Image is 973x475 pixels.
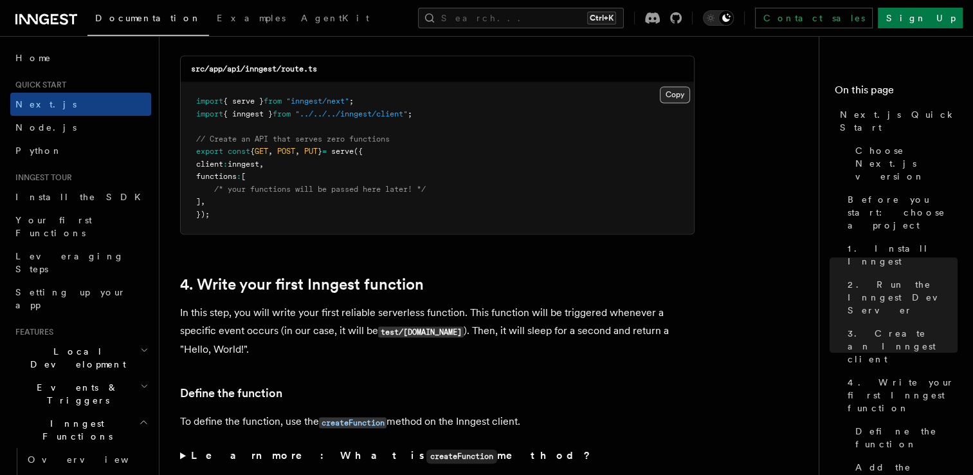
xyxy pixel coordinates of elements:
a: Examples [209,4,293,35]
span: Inngest Functions [10,417,139,443]
code: createFunction [426,449,497,463]
span: : [237,172,241,181]
span: Quick start [10,80,66,90]
span: functions [196,172,237,181]
button: Events & Triggers [10,376,151,412]
span: Define the function [855,425,958,451]
a: Node.js [10,116,151,139]
span: Your first Functions [15,215,92,238]
a: Documentation [87,4,209,36]
code: test/[DOMAIN_NAME] [378,326,464,337]
a: 4. Write your first Inngest function [180,275,424,293]
span: ] [196,197,201,206]
code: createFunction [319,417,386,428]
span: Local Development [10,345,140,371]
span: Install the SDK [15,192,149,202]
span: "inngest/next" [286,97,349,106]
a: Leveraging Steps [10,245,151,281]
span: Features [10,327,53,337]
span: , [268,147,273,156]
span: 1. Install Inngest [848,242,958,268]
a: Define the function [850,420,958,456]
span: Next.js Quick Start [840,108,958,134]
h4: On this page [835,82,958,103]
span: client [196,160,223,169]
a: Your first Functions [10,209,151,245]
a: Python [10,139,151,162]
span: /* your functions will be passed here later! */ [214,185,426,194]
span: POST [277,147,295,156]
button: Search...Ctrl+K [418,8,624,28]
span: Examples [217,13,286,23]
a: Overview [23,448,151,471]
span: Overview [28,454,160,465]
span: AgentKit [301,13,369,23]
a: Next.js [10,93,151,116]
span: , [201,197,205,206]
span: Next.js [15,99,77,109]
a: Home [10,46,151,70]
a: Define the function [180,384,282,402]
strong: Learn more: What is method? [191,449,593,461]
span: ; [349,97,354,106]
a: Next.js Quick Start [835,103,958,139]
span: // Create an API that serves zero functions [196,135,390,144]
span: 3. Create an Inngest client [848,327,958,366]
a: Sign Up [878,8,963,28]
button: Toggle dark mode [703,10,734,26]
span: Choose Next.js version [855,144,958,183]
button: Inngest Functions [10,412,151,448]
span: Documentation [95,13,201,23]
button: Local Development [10,340,151,376]
span: ({ [354,147,363,156]
span: Python [15,145,62,156]
span: const [228,147,250,156]
span: = [322,147,327,156]
a: Setting up your app [10,281,151,317]
span: import [196,109,223,118]
span: PUT [304,147,318,156]
span: 2. Run the Inngest Dev Server [848,278,958,317]
span: } [318,147,322,156]
a: 3. Create an Inngest client [842,322,958,371]
span: , [259,160,264,169]
a: Choose Next.js version [850,139,958,188]
span: serve [331,147,354,156]
summary: Learn more: What iscreateFunctionmethod? [180,447,695,465]
code: src/app/api/inngest/route.ts [191,64,317,73]
span: Home [15,51,51,64]
span: , [295,147,300,156]
p: In this step, you will write your first reliable serverless function. This function will be trigg... [180,304,695,359]
kbd: Ctrl+K [587,12,616,24]
span: Leveraging Steps [15,251,124,274]
a: 1. Install Inngest [842,237,958,273]
span: from [264,97,282,106]
span: { [250,147,255,156]
span: import [196,97,223,106]
span: inngest [228,160,259,169]
a: Before you start: choose a project [842,188,958,237]
span: Events & Triggers [10,381,140,407]
a: Install the SDK [10,185,151,209]
span: "../../../inngest/client" [295,109,408,118]
span: export [196,147,223,156]
span: ; [408,109,412,118]
span: GET [255,147,268,156]
span: Node.js [15,122,77,133]
span: Setting up your app [15,287,126,310]
span: { serve } [223,97,264,106]
button: Copy [660,86,690,103]
a: Contact sales [755,8,873,28]
a: 2. Run the Inngest Dev Server [842,273,958,322]
a: AgentKit [293,4,377,35]
p: To define the function, use the method on the Inngest client. [180,413,695,431]
span: { inngest } [223,109,273,118]
span: }); [196,210,210,219]
a: createFunction [319,415,386,427]
span: Before you start: choose a project [848,193,958,232]
span: Inngest tour [10,172,72,183]
span: : [223,160,228,169]
span: [ [241,172,246,181]
a: 4. Write your first Inngest function [842,371,958,420]
span: 4. Write your first Inngest function [848,376,958,414]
